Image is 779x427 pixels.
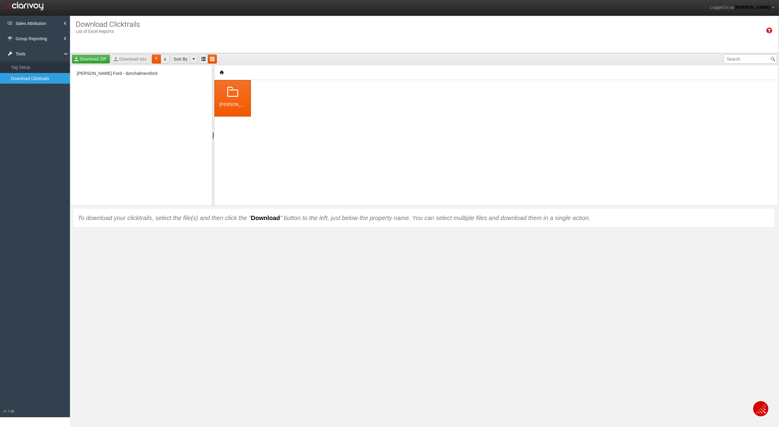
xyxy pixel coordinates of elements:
strong: Download [251,215,280,221]
div: Don Chalmers Ford - donchalmersford [214,80,251,117]
span: Logged in as [710,5,734,10]
a: Go to root [217,68,227,77]
div: To download your clicktrails, select the file(s) and then click the " " button to the left, just ... [78,213,770,222]
a: Grid View [199,54,208,64]
span: [PERSON_NAME] [735,5,770,10]
a: Sort By [171,54,190,64]
a: Logged in as[PERSON_NAME] [705,0,779,15]
p: List of Excel Reports [76,26,140,34]
h1: Download Clicktrails [76,20,140,28]
nav: Breadcrumb [214,65,778,80]
input: Search [724,55,769,63]
div: Sort Direction [152,54,170,64]
div: [PERSON_NAME] Ford - donchalmersford [219,102,246,107]
a: Sort Direction Ascending [152,54,161,64]
span: [PERSON_NAME] Ford - donchalmersford [75,70,159,77]
a: Sort Direction Descending [161,54,170,64]
a: Download ZIP [72,54,110,64]
a: List View [208,54,217,64]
